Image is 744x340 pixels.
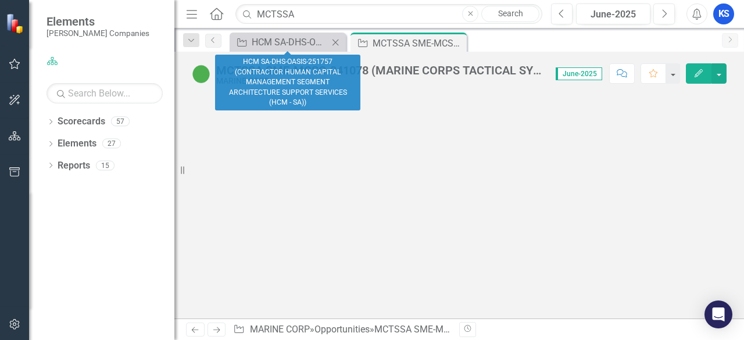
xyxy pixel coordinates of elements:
div: 15 [96,160,115,170]
div: June-2025 [580,8,646,22]
button: KS [713,3,734,24]
div: MARINE CORP [216,77,544,85]
span: Elements [46,15,149,28]
div: » » [233,323,450,337]
div: 27 [102,139,121,149]
span: June-2025 [556,67,602,80]
a: Scorecards [58,115,105,128]
small: [PERSON_NAME] Companies [46,28,149,38]
div: MCTSSA SME-MCSC-241078 (MARINE CORPS TACTICAL SYSTEMS SUPPORT ACTIVITY SUBJECT MATTER EXPERTS) [216,64,544,77]
div: Open Intercom Messenger [704,300,732,328]
button: June-2025 [576,3,650,24]
a: Reports [58,159,90,173]
a: Elements [58,137,96,151]
div: MCTSSA SME-MCSC-241078 (MARINE CORPS TACTICAL SYSTEMS SUPPORT ACTIVITY SUBJECT MATTER EXPERTS) [373,36,464,51]
img: ClearPoint Strategy [6,13,26,34]
a: MARINE CORP [250,324,310,335]
div: HCM SA-DHS-OASIS-251757 (CONTRACTOR HUMAN CAPITAL MANAGEMENT SEGMENT ARCHITECTURE SUPPORT SERVICE... [252,35,328,49]
a: HCM SA-DHS-OASIS-251757 (CONTRACTOR HUMAN CAPITAL MANAGEMENT SEGMENT ARCHITECTURE SUPPORT SERVICE... [233,35,328,49]
input: Search ClearPoint... [235,4,542,24]
img: Active [192,65,210,83]
a: Search [481,6,539,22]
div: 57 [111,117,130,127]
a: Opportunities [314,324,370,335]
input: Search Below... [46,83,163,103]
div: HCM SA-DHS-OASIS-251757 (CONTRACTOR HUMAN CAPITAL MANAGEMENT SEGMENT ARCHITECTURE SUPPORT SERVICE... [215,55,360,110]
